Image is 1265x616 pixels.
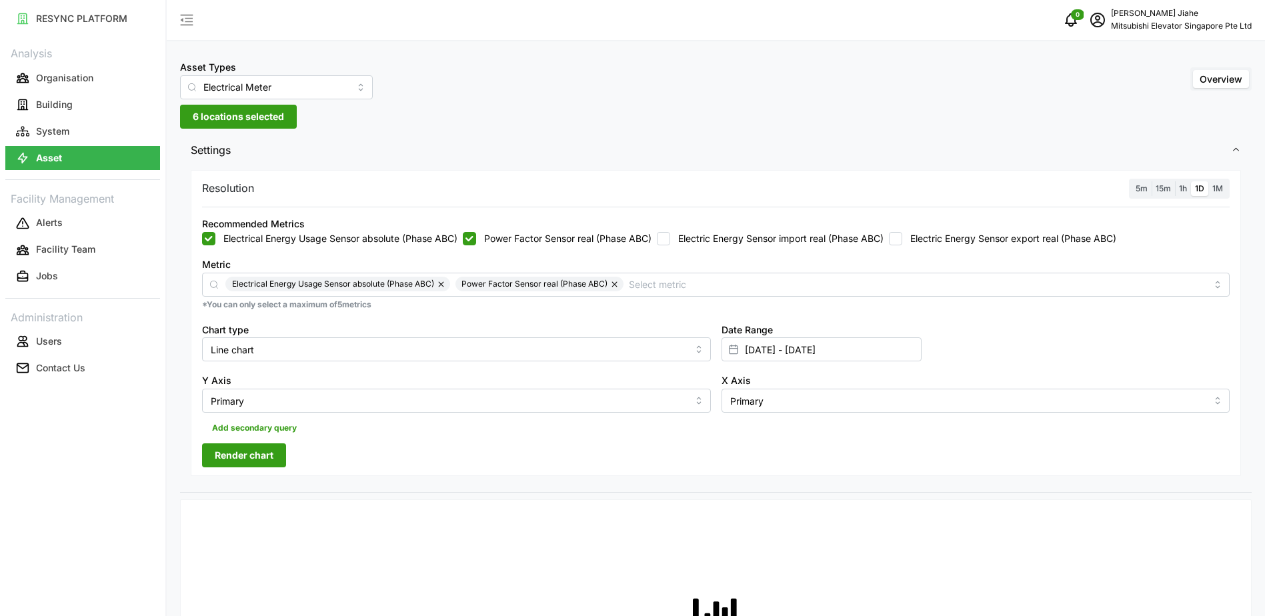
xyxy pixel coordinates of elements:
[215,232,457,245] label: Electrical Energy Usage Sensor absolute (Phase ABC)
[202,418,307,438] button: Add secondary query
[191,134,1231,167] span: Settings
[5,7,160,31] button: RESYNC PLATFORM
[180,167,1252,493] div: Settings
[202,299,1230,311] p: *You can only select a maximum of 5 metrics
[5,263,160,290] a: Jobs
[36,269,58,283] p: Jobs
[5,145,160,171] a: Asset
[1195,183,1204,193] span: 1D
[36,335,62,348] p: Users
[5,146,160,170] button: Asset
[36,243,95,256] p: Facility Team
[215,444,273,467] span: Render chart
[5,5,160,32] a: RESYNC PLATFORM
[202,337,711,361] input: Select chart type
[5,307,160,326] p: Administration
[1179,183,1187,193] span: 1h
[202,217,305,231] div: Recommended Metrics
[212,419,297,437] span: Add secondary query
[193,105,284,128] span: 6 locations selected
[722,323,773,337] label: Date Range
[36,361,85,375] p: Contact Us
[5,238,160,262] button: Facility Team
[722,373,751,388] label: X Axis
[1136,183,1148,193] span: 5m
[1212,183,1223,193] span: 1M
[202,257,231,272] label: Metric
[5,91,160,118] a: Building
[5,328,160,355] a: Users
[202,373,231,388] label: Y Axis
[202,180,254,197] p: Resolution
[461,277,607,291] span: Power Factor Sensor real (Phase ABC)
[232,277,434,291] span: Electrical Energy Usage Sensor absolute (Phase ABC)
[722,389,1230,413] input: Select X axis
[1084,7,1111,33] button: schedule
[36,98,73,111] p: Building
[180,105,297,129] button: 6 locations selected
[1200,73,1242,85] span: Overview
[5,43,160,62] p: Analysis
[5,66,160,90] button: Organisation
[5,211,160,235] button: Alerts
[670,232,884,245] label: Electric Energy Sensor import real (Phase ABC)
[5,119,160,143] button: System
[36,71,93,85] p: Organisation
[1058,7,1084,33] button: notifications
[36,151,62,165] p: Asset
[5,188,160,207] p: Facility Management
[1111,7,1252,20] p: [PERSON_NAME] Jiahe
[202,443,286,467] button: Render chart
[902,232,1116,245] label: Electric Energy Sensor export real (Phase ABC)
[5,118,160,145] a: System
[36,125,69,138] p: System
[5,210,160,237] a: Alerts
[476,232,652,245] label: Power Factor Sensor real (Phase ABC)
[722,337,922,361] input: Select date range
[1076,10,1080,19] span: 0
[5,329,160,353] button: Users
[202,323,249,337] label: Chart type
[180,134,1252,167] button: Settings
[36,216,63,229] p: Alerts
[5,93,160,117] button: Building
[180,60,236,75] label: Asset Types
[1111,20,1252,33] p: Mitsubishi Elevator Singapore Pte Ltd
[5,65,160,91] a: Organisation
[5,355,160,381] a: Contact Us
[36,12,127,25] p: RESYNC PLATFORM
[629,277,1206,291] input: Select metric
[5,356,160,380] button: Contact Us
[1156,183,1171,193] span: 15m
[5,265,160,289] button: Jobs
[202,389,711,413] input: Select Y axis
[5,237,160,263] a: Facility Team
